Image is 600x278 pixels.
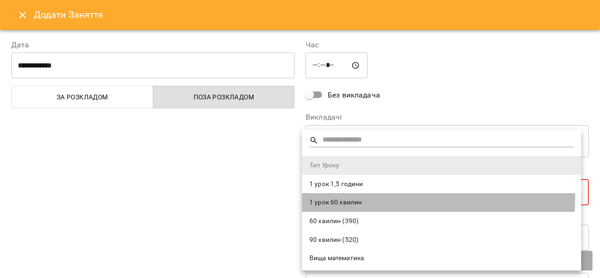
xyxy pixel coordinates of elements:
span: 60 хвилин (390) [309,217,574,226]
span: Тип Уроку [309,161,574,170]
span: 90 хвилин (520) [309,235,574,245]
span: 1 урок 60 хвилин [309,198,574,207]
span: 1 урок 1,5 години [309,180,574,189]
span: Вища математика [309,254,574,263]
